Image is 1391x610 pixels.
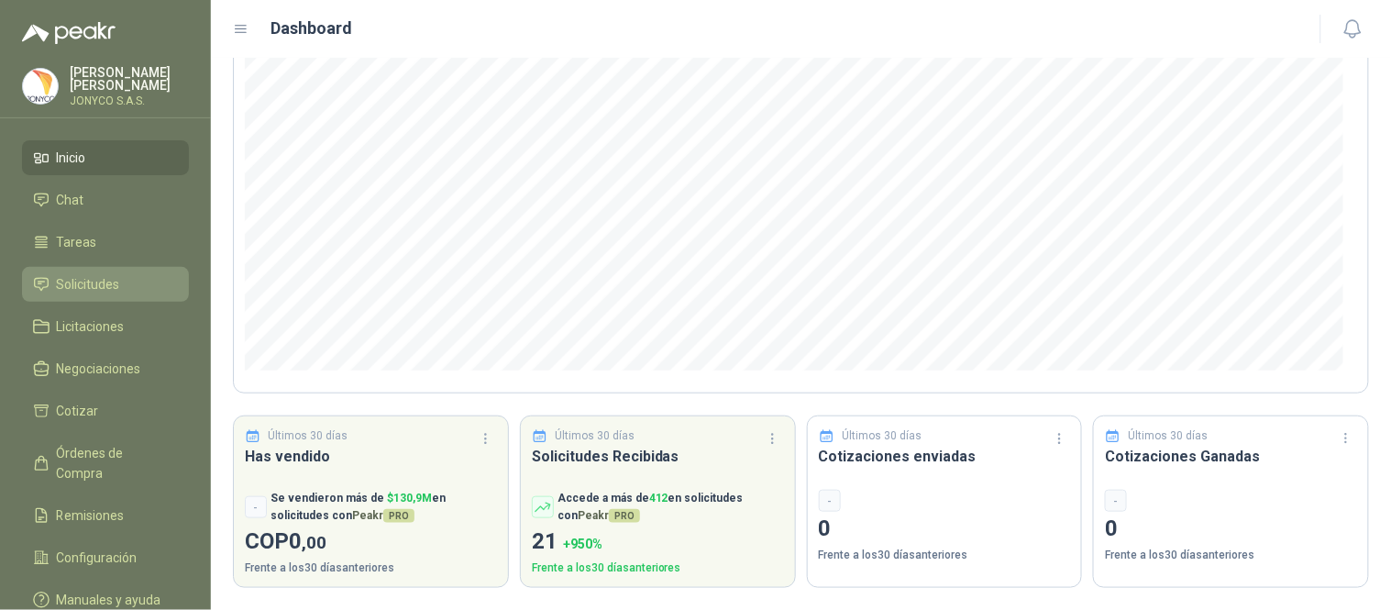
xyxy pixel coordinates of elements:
p: Últimos 30 días [1129,427,1209,445]
a: Solicitudes [22,267,189,302]
span: Cotizar [57,401,99,421]
span: Peakr [352,509,414,522]
a: Cotizar [22,394,189,428]
p: Accede a más de en solicitudes con [558,490,784,525]
span: Tareas [57,232,97,252]
a: Configuración [22,540,189,575]
span: Chat [57,190,84,210]
span: ,00 [302,532,326,553]
span: Peakr [578,509,640,522]
img: Logo peakr [22,22,116,44]
span: 412 [649,492,668,505]
a: Chat [22,183,189,217]
p: Últimos 30 días [842,427,922,445]
h3: Has vendido [245,445,497,468]
a: Negociaciones [22,351,189,386]
p: Últimos 30 días [269,427,348,445]
a: Inicio [22,140,189,175]
div: - [819,490,841,512]
p: Últimos 30 días [555,427,635,445]
p: Se vendieron más de en solicitudes con [270,490,497,525]
span: Órdenes de Compra [57,443,171,483]
span: 0 [289,528,326,554]
span: PRO [609,509,640,523]
p: 0 [1105,512,1357,547]
span: Inicio [57,148,86,168]
h3: Cotizaciones Ganadas [1105,445,1357,468]
p: Frente a los 30 días anteriores [1105,547,1357,564]
span: PRO [383,509,414,523]
img: Company Logo [23,69,58,104]
span: Solicitudes [57,274,120,294]
a: Tareas [22,225,189,260]
a: Licitaciones [22,309,189,344]
span: $ 130,9M [387,492,432,505]
span: Configuración [57,548,138,568]
p: Frente a los 30 días anteriores [819,547,1071,564]
span: Remisiones [57,505,125,526]
h3: Solicitudes Recibidas [532,445,784,468]
a: Remisiones [22,498,189,533]
p: JONYCO S.A.S. [70,95,189,106]
p: [PERSON_NAME] [PERSON_NAME] [70,66,189,92]
p: Frente a los 30 días anteriores [245,560,497,577]
p: 0 [819,512,1071,547]
p: COP [245,525,497,560]
p: Frente a los 30 días anteriores [532,560,784,577]
h3: Cotizaciones enviadas [819,445,1071,468]
p: 21 [532,525,784,560]
span: Negociaciones [57,359,141,379]
span: + 950 % [563,537,602,551]
a: Órdenes de Compra [22,436,189,491]
div: - [245,496,267,518]
span: Licitaciones [57,316,125,337]
div: - [1105,490,1127,512]
span: Manuales y ayuda [57,590,161,610]
h1: Dashboard [271,16,353,41]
